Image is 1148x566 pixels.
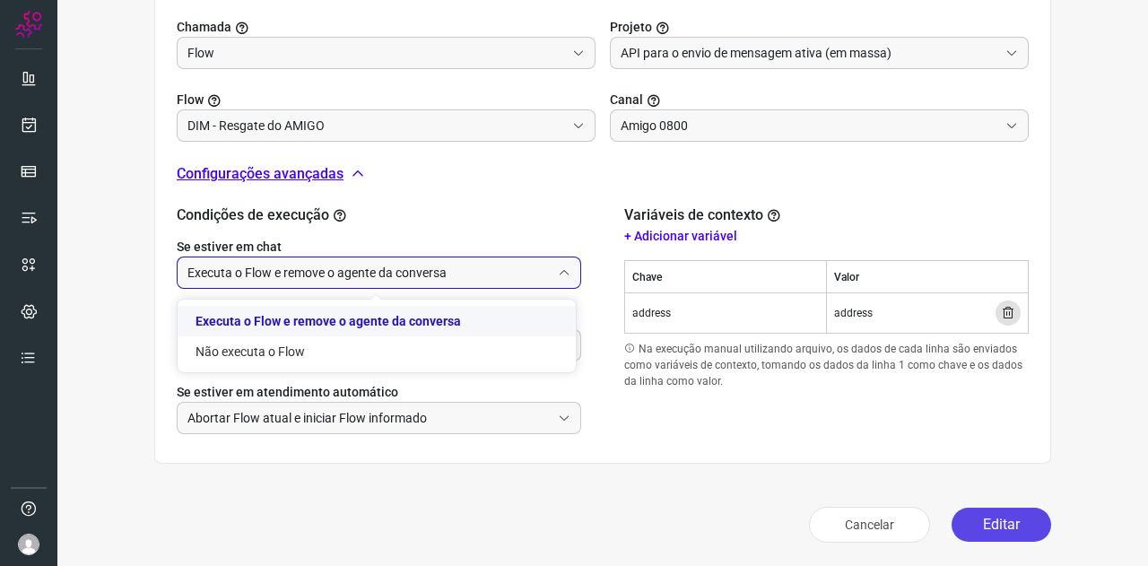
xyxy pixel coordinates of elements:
[624,341,1029,389] p: Na execução manual utilizando arquivo, os dados de cada linha são enviados como variáveis de cont...
[621,110,998,141] input: Selecione um canal
[610,91,643,109] span: Canal
[624,227,1029,246] p: + Adicionar variável
[177,163,344,185] p: Configurações avançadas
[624,206,785,223] h2: Variáveis de contexto
[177,238,581,257] label: Se estiver em chat
[18,534,39,555] img: avatar-user-boy.jpg
[952,508,1051,542] button: Editar
[621,38,998,68] input: Selecionar projeto
[809,507,930,543] button: Cancelar
[15,11,42,38] img: Logo
[834,305,873,321] span: address
[187,38,565,68] input: Selecionar projeto
[187,403,551,433] input: Selecione
[177,383,581,402] label: Se estiver em atendimento automático
[827,261,1029,293] th: Valor
[187,110,565,141] input: Você precisa criar/selecionar um Projeto.
[178,306,576,336] li: Executa o Flow e remove o agente da conversa
[178,336,576,367] li: Não executa o Flow
[177,206,581,223] h2: Condições de execução
[177,91,204,109] span: Flow
[610,18,652,37] span: Projeto
[625,261,827,293] th: Chave
[177,18,231,37] span: Chamada
[187,257,551,288] input: Selecione
[625,293,827,334] td: address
